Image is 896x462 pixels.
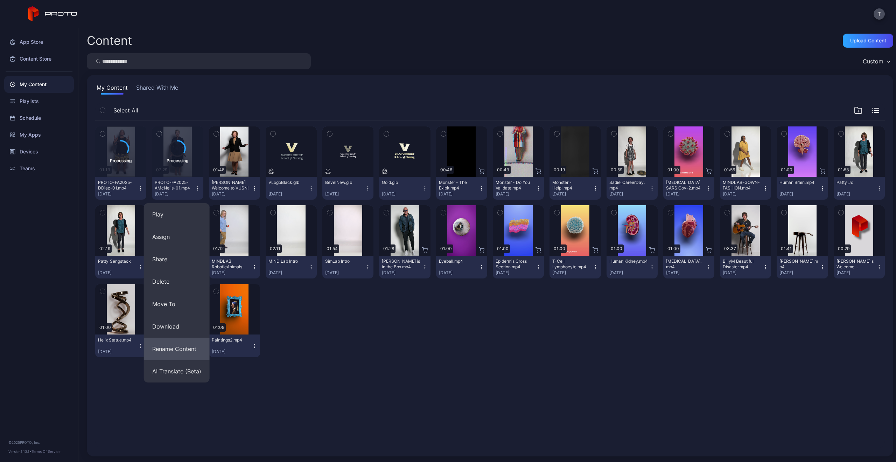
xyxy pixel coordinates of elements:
[268,180,307,185] div: VLogoBlack.glb
[720,256,771,278] button: BillyM Beautiful Disaster.mp4[DATE]
[439,258,477,264] div: Eyeball.mp4
[325,258,364,264] div: SimLab Intro
[552,270,592,276] div: [DATE]
[493,177,544,200] button: Monster - Do You Validate.mp4[DATE]
[609,258,648,264] div: Human Kidney.mp4
[382,270,422,276] div: [DATE]
[322,256,373,278] button: SimLab Intro[DATE]
[322,177,373,200] button: BevelNew.glb[DATE]
[836,270,876,276] div: [DATE]
[4,34,74,50] a: App Store
[379,177,430,200] button: Gold.glb[DATE]
[863,58,883,65] div: Custom
[609,191,649,197] div: [DATE]
[496,258,534,270] div: Epidermis Cross Section.mp4
[8,449,31,454] span: Version 1.13.1 •
[209,177,260,200] button: [PERSON_NAME] Welcome to VUSN![DATE]
[723,270,763,276] div: [DATE]
[268,258,307,264] div: MIND Lab Intro
[325,270,365,276] div: [DATE]
[382,258,420,270] div: Howie Mandel is in the Box.mp4
[144,293,210,315] button: Move To
[95,335,146,357] button: Helix Statue.mp4[DATE]
[144,248,210,270] button: Share
[4,143,74,160] a: Devices
[212,349,252,354] div: [DATE]
[723,191,763,197] div: [DATE]
[382,191,422,197] div: [DATE]
[436,177,487,200] button: Monster - The Exibit.mp4[DATE]
[777,256,828,278] button: [PERSON_NAME].mp4[DATE]
[113,106,138,115] span: Select All
[135,83,180,95] button: Shared With Me
[144,226,210,248] button: Assign
[4,93,74,110] a: Playlists
[212,191,252,197] div: [DATE]
[720,177,771,200] button: MINDLAB-GOWN-FASHION.mp4[DATE]
[779,180,818,185] div: Human Brain.mp4
[144,203,210,226] button: Play
[98,258,136,264] div: Patty_Sengstack
[4,126,74,143] a: My Apps
[98,270,138,276] div: [DATE]
[98,180,136,191] div: PROTO-FA2025-DDiaz-01.mp4
[95,256,146,278] button: Patty_Sengstack[DATE]
[209,335,260,357] button: Paintings2.mp4[DATE]
[609,180,648,191] div: Sadie_CareerDay.mp4
[212,180,250,191] div: Dean Jeffries Welcome to VUSN!
[212,258,250,270] div: MINDLAB RoboticAnimals
[607,256,658,278] button: Human Kidney.mp4[DATE]
[439,191,479,197] div: [DATE]
[212,337,250,343] div: Paintings2.mp4
[496,191,535,197] div: [DATE]
[779,258,818,270] div: BillyM Silhouette.mp4
[779,270,819,276] div: [DATE]
[836,258,875,270] div: David's Welcome Video.mp4
[4,110,74,126] a: Schedule
[152,177,203,200] button: PROTO-FA2025-AMcNelis-01.mp4[DATE]
[834,256,885,278] button: [PERSON_NAME]'s Welcome Video.mp4[DATE]
[723,180,761,191] div: MINDLAB-GOWN-FASHION.mp4
[266,177,317,200] button: VLogoBlack.glb[DATE]
[325,180,364,185] div: BevelNew.glb
[843,34,893,48] button: Upload Content
[874,8,885,20] button: T
[439,180,477,191] div: Monster - The Exibit.mp4
[496,180,534,191] div: Monster - Do You Validate.mp4
[95,83,129,95] button: My Content
[382,180,420,185] div: Gold.glb
[155,180,193,191] div: PROTO-FA2025-AMcNelis-01.mp4
[836,191,876,197] div: [DATE]
[493,256,544,278] button: Epidermis Cross Section.mp4[DATE]
[8,440,70,445] div: © 2025 PROTO, Inc.
[859,53,893,69] button: Custom
[663,256,714,278] button: [MEDICAL_DATA].mp4[DATE]
[167,157,188,164] div: Processing
[144,360,210,382] button: AI Translate (Beta)
[325,191,365,197] div: [DATE]
[552,258,591,270] div: T-Cell Lymphocyte.mp4
[549,256,601,278] button: T-Cell Lymphocyte.mp4[DATE]
[552,191,592,197] div: [DATE]
[31,449,61,454] a: Terms Of Service
[549,177,601,200] button: Monster - Help!.mp4[DATE]
[850,38,886,43] div: Upload Content
[436,256,487,278] button: Eyeball.mp4[DATE]
[777,177,828,200] button: Human Brain.mp4[DATE]
[779,191,819,197] div: [DATE]
[144,338,210,360] button: Rename Content
[4,160,74,177] a: Teams
[607,177,658,200] button: Sadie_CareerDay.mp4[DATE]
[663,177,714,200] button: [MEDICAL_DATA] SARS Cov-2.mp4[DATE]
[836,180,875,185] div: Patty_Jo
[666,180,705,191] div: Covid-19 SARS Cov-2.mp4
[666,258,705,270] div: Human Heart.mp4
[666,191,706,197] div: [DATE]
[834,177,885,200] button: Patty_Jo[DATE]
